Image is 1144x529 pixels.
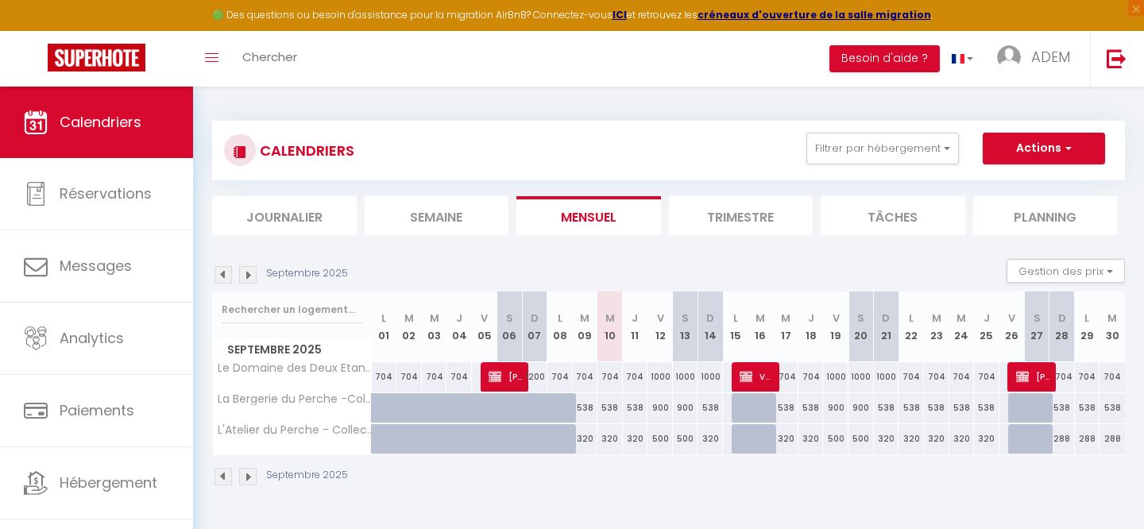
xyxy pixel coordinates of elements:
[773,362,798,392] div: 704
[48,44,145,71] img: Super Booking
[1075,362,1100,392] div: 704
[623,362,648,392] div: 704
[833,311,840,326] abbr: V
[924,292,949,362] th: 23
[1007,259,1125,283] button: Gestion des prix
[1031,47,1070,67] span: ADEM
[773,393,798,423] div: 538
[215,362,374,374] span: Le Domaine des Deux Etangs - Collection Idylliq
[1016,361,1050,392] span: [PERSON_NAME]
[1049,424,1075,454] div: 288
[974,424,999,454] div: 320
[215,393,374,405] span: La Bergerie du Perche -Collection Idylliq
[1100,393,1125,423] div: 538
[924,424,949,454] div: 320
[974,292,999,362] th: 25
[673,424,698,454] div: 500
[985,31,1090,87] a: ... ADEM
[597,292,623,362] th: 10
[669,196,814,235] li: Trimestre
[997,45,1021,69] img: ...
[365,196,509,235] li: Semaine
[821,196,965,235] li: Tâches
[481,311,488,326] abbr: V
[381,311,386,326] abbr: L
[60,328,124,348] span: Analytics
[623,424,648,454] div: 320
[372,292,397,362] th: 01
[949,362,975,392] div: 704
[823,424,848,454] div: 500
[372,362,397,392] div: 704
[430,311,439,326] abbr: M
[848,292,874,362] th: 20
[580,311,589,326] abbr: M
[1100,292,1125,362] th: 30
[623,393,648,423] div: 538
[60,400,134,420] span: Paiements
[558,311,562,326] abbr: L
[230,31,309,87] a: Chercher
[597,393,623,423] div: 538
[213,338,371,361] span: Septembre 2025
[215,424,374,436] span: L'Atelier du Perche - Collection Idylliq
[909,311,914,326] abbr: L
[682,311,689,326] abbr: S
[857,311,864,326] abbr: S
[597,424,623,454] div: 320
[823,393,848,423] div: 900
[673,362,698,392] div: 1000
[404,311,414,326] abbr: M
[808,311,814,326] abbr: J
[605,311,615,326] abbr: M
[733,311,738,326] abbr: L
[60,256,132,276] span: Messages
[949,424,975,454] div: 320
[456,311,462,326] abbr: J
[242,48,297,65] span: Chercher
[266,468,348,483] p: Septembre 2025
[874,292,899,362] th: 21
[698,292,723,362] th: 14
[60,473,157,492] span: Hébergement
[623,292,648,362] th: 11
[647,362,673,392] div: 1000
[899,362,924,392] div: 704
[874,393,899,423] div: 538
[632,311,638,326] abbr: J
[698,424,723,454] div: 320
[957,311,966,326] abbr: M
[1034,311,1041,326] abbr: S
[446,362,472,392] div: 704
[874,424,899,454] div: 320
[829,45,940,72] button: Besoin d'aide ?
[773,424,798,454] div: 320
[572,424,597,454] div: 320
[848,393,874,423] div: 900
[882,311,890,326] abbr: D
[60,112,141,132] span: Calendriers
[748,292,774,362] th: 16
[446,292,472,362] th: 04
[773,292,798,362] th: 17
[613,8,627,21] strong: ICI
[899,292,924,362] th: 22
[999,292,1025,362] th: 26
[1084,311,1089,326] abbr: L
[572,362,597,392] div: 704
[1049,393,1075,423] div: 538
[531,311,539,326] abbr: D
[899,424,924,454] div: 320
[949,393,975,423] div: 538
[723,292,748,362] th: 15
[706,311,714,326] abbr: D
[698,8,931,21] a: créneaux d'ouverture de la salle migration
[1049,362,1075,392] div: 704
[1008,311,1015,326] abbr: V
[798,393,824,423] div: 538
[973,196,1118,235] li: Planning
[673,393,698,423] div: 900
[396,292,422,362] th: 02
[974,393,999,423] div: 538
